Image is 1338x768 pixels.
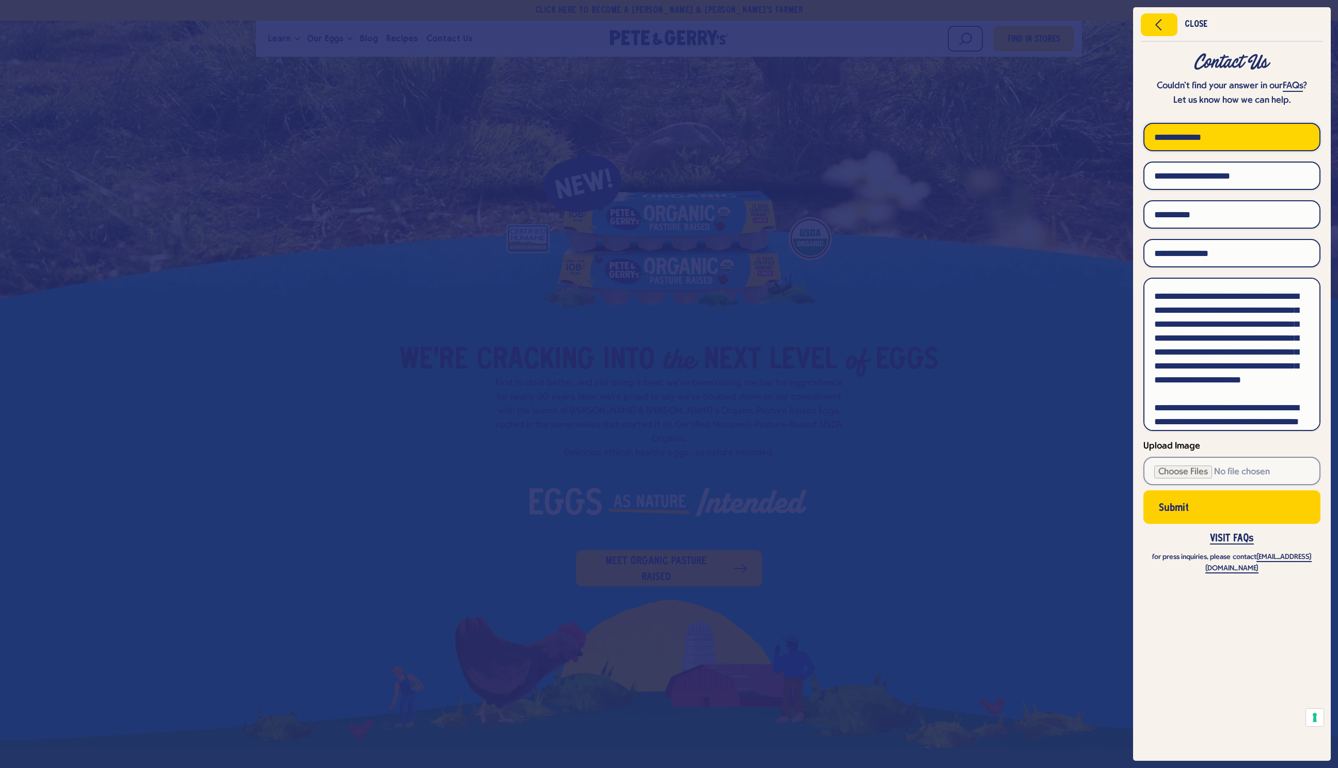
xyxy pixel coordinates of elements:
a: FAQs [1283,81,1303,92]
div: Close [1185,21,1207,28]
button: Submit [1143,490,1320,524]
p: Couldn’t find your answer in our ? [1143,79,1320,93]
div: Contact Us [1143,53,1320,72]
a: VISIT FAQs [1210,534,1254,545]
a: [EMAIL_ADDRESS][DOMAIN_NAME] [1205,553,1311,573]
p: Let us know how we can help. [1143,93,1320,108]
p: for press inquiries, please contact [1143,552,1320,574]
span: Upload Image [1143,441,1200,451]
button: Your consent preferences for tracking technologies [1306,709,1324,726]
span: Submit [1159,505,1189,512]
button: Close menu [1141,13,1177,36]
